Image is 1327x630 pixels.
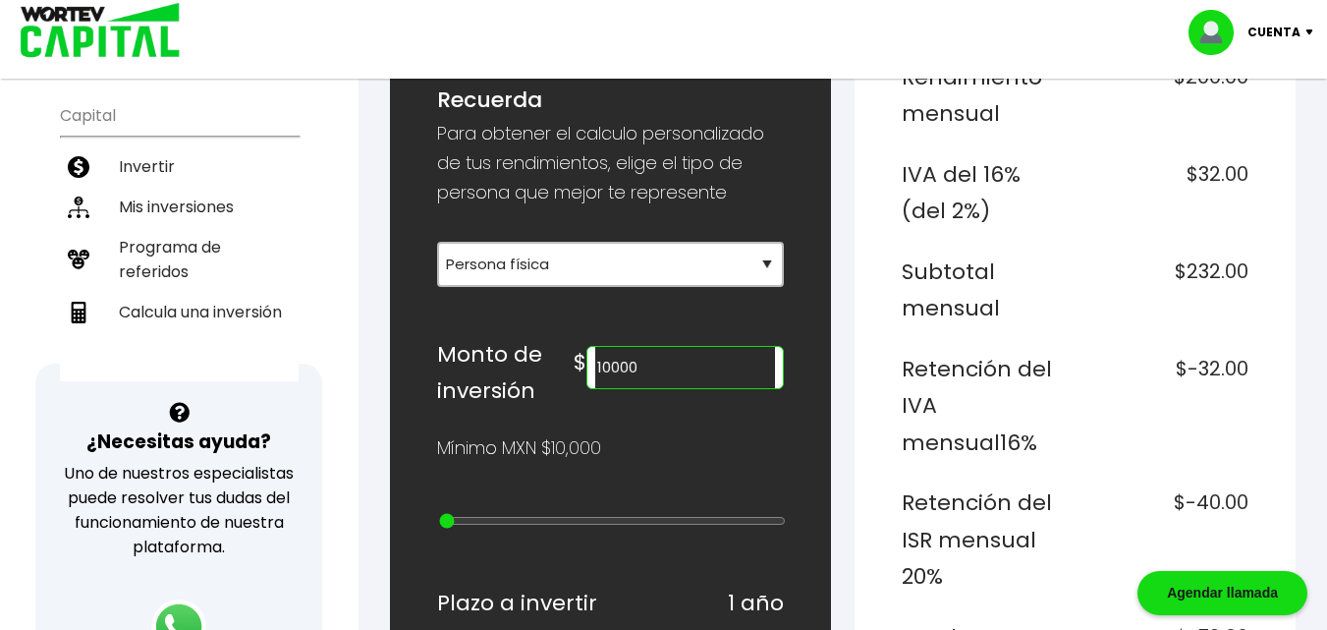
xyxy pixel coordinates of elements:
[1082,59,1248,133] h6: $200.00
[1082,156,1248,230] h6: $32.00
[902,351,1068,462] h6: Retención del IVA mensual 16%
[68,197,89,218] img: inversiones-icon.6695dc30.svg
[1082,485,1248,596] h6: $-40.00
[68,156,89,178] img: invertir-icon.b3b967d7.svg
[1189,10,1247,55] img: profile-image
[1247,18,1300,47] p: Cuenta
[437,336,574,410] h6: Monto de inversión
[574,344,586,381] h6: $
[1300,29,1327,35] img: icon-down
[437,585,597,622] h6: Plazo a invertir
[902,485,1068,596] h6: Retención del ISR mensual 20%
[902,254,1068,327] h6: Subtotal mensual
[902,59,1068,133] h6: Rendimiento mensual
[437,82,784,119] h6: Recuerda
[60,292,299,332] a: Calcula una inversión
[1082,351,1248,462] h6: $-32.00
[1082,254,1248,327] h6: $232.00
[60,93,299,381] ul: Capital
[68,302,89,323] img: calculadora-icon.17d418c4.svg
[86,428,271,456] h3: ¿Necesitas ayuda?
[1137,571,1307,615] div: Agendar llamada
[68,249,89,270] img: recomiendanos-icon.9b8e9327.svg
[60,227,299,292] a: Programa de referidos
[437,119,784,207] p: Para obtener el calculo personalizado de tus rendimientos, elige el tipo de persona que mejor te ...
[60,146,299,187] a: Invertir
[728,585,784,622] h6: 1 año
[437,433,601,463] p: Mínimo MXN $10,000
[60,187,299,227] a: Mis inversiones
[61,461,297,559] p: Uno de nuestros especialistas puede resolver tus dudas del funcionamiento de nuestra plataforma.
[902,156,1068,230] h6: IVA del 16% (del 2%)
